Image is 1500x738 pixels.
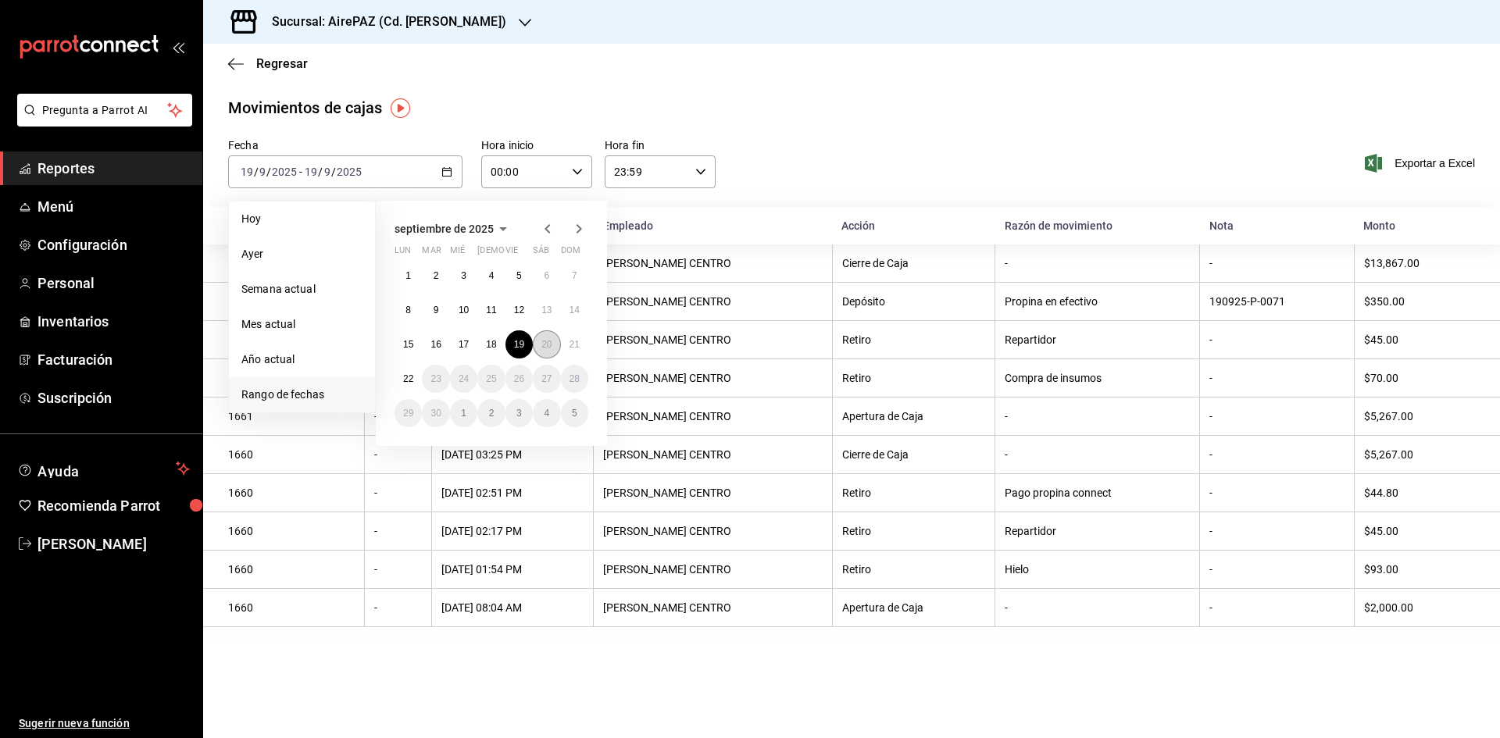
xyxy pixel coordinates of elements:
div: $2,000.00 [1364,601,1475,614]
abbr: 27 de septiembre de 2025 [541,373,552,384]
abbr: 16 de septiembre de 2025 [430,339,441,350]
span: Ayuda [37,459,170,478]
abbr: 20 de septiembre de 2025 [541,339,552,350]
span: Facturación [37,349,190,370]
button: 2 de septiembre de 2025 [422,262,449,290]
div: Cierre de Caja [842,448,986,461]
button: 13 de septiembre de 2025 [533,296,560,324]
div: [PERSON_NAME] CENTRO [603,410,823,422]
div: [PERSON_NAME] CENTRO [603,525,823,537]
div: 1660 [228,563,355,576]
span: septiembre de 2025 [395,223,494,235]
div: Repartidor [1005,333,1190,346]
div: Retiro [842,333,986,346]
input: ---- [336,166,362,178]
abbr: 5 de septiembre de 2025 [516,270,522,281]
div: 190925-P-0071 [1209,295,1344,308]
div: Apertura de Caja [842,410,986,422]
div: $70.00 [1364,372,1475,384]
button: 23 de septiembre de 2025 [422,365,449,393]
span: Suscripción [37,387,190,408]
div: Empleado [603,219,823,232]
div: Retiro [842,487,986,499]
button: 26 de septiembre de 2025 [505,365,533,393]
div: $93.00 [1364,563,1475,576]
div: Depósito [842,295,986,308]
abbr: sábado [533,245,549,262]
button: 24 de septiembre de 2025 [450,365,477,393]
button: 14 de septiembre de 2025 [561,296,588,324]
div: [PERSON_NAME] CENTRO [603,257,823,269]
button: 4 de septiembre de 2025 [477,262,505,290]
abbr: 12 de septiembre de 2025 [514,305,524,316]
abbr: miércoles [450,245,465,262]
button: 27 de septiembre de 2025 [533,365,560,393]
span: Pregunta a Parrot AI [42,102,168,119]
button: 2 de octubre de 2025 [477,399,505,427]
div: - [1005,410,1190,422]
div: - [1005,257,1190,269]
div: Nota [1209,219,1345,232]
div: [PERSON_NAME] CENTRO [603,601,823,614]
label: Hora fin [605,140,716,151]
div: 1660 [228,525,355,537]
div: $5,267.00 [1364,448,1475,461]
button: 1 de septiembre de 2025 [395,262,422,290]
button: 16 de septiembre de 2025 [422,330,449,358]
abbr: 13 de septiembre de 2025 [541,305,552,316]
span: Menú [37,196,190,217]
div: - [374,448,422,461]
div: [DATE] 08:04 AM [441,601,584,614]
button: open_drawer_menu [172,41,184,53]
abbr: jueves [477,245,570,262]
div: Retiro [842,372,986,384]
button: 17 de septiembre de 2025 [450,330,477,358]
div: $13,867.00 [1364,257,1475,269]
abbr: 9 de septiembre de 2025 [434,305,439,316]
abbr: 3 de octubre de 2025 [516,408,522,419]
div: [PERSON_NAME] CENTRO [603,295,823,308]
div: Hielo [1005,563,1190,576]
div: - [374,410,422,422]
div: - [1209,257,1344,269]
div: - [1209,601,1344,614]
button: Pregunta a Parrot AI [17,94,192,127]
button: 22 de septiembre de 2025 [395,365,422,393]
div: [PERSON_NAME] CENTRO [603,563,823,576]
span: Ayer [241,246,362,262]
div: [DATE] 02:51 PM [441,487,584,499]
button: 3 de octubre de 2025 [505,399,533,427]
div: [DATE] 01:54 PM [441,563,584,576]
div: $350.00 [1364,295,1475,308]
button: 11 de septiembre de 2025 [477,296,505,324]
button: 4 de octubre de 2025 [533,399,560,427]
abbr: martes [422,245,441,262]
abbr: 8 de septiembre de 2025 [405,305,411,316]
div: - [1005,448,1190,461]
div: Cierre de Caja [842,257,986,269]
button: 15 de septiembre de 2025 [395,330,422,358]
button: 18 de septiembre de 2025 [477,330,505,358]
div: Movimientos de cajas [228,96,383,119]
button: 8 de septiembre de 2025 [395,296,422,324]
abbr: 30 de septiembre de 2025 [430,408,441,419]
div: [DATE] 02:17 PM [441,525,584,537]
button: 28 de septiembre de 2025 [561,365,588,393]
div: 1661 [228,410,355,422]
abbr: 24 de septiembre de 2025 [459,373,469,384]
abbr: 22 de septiembre de 2025 [403,373,413,384]
div: $5,267.00 [1364,410,1475,422]
span: Configuración [37,234,190,255]
button: 3 de septiembre de 2025 [450,262,477,290]
abbr: 7 de septiembre de 2025 [572,270,577,281]
span: Inventarios [37,311,190,332]
div: 1660 [228,487,355,499]
button: 21 de septiembre de 2025 [561,330,588,358]
abbr: 19 de septiembre de 2025 [514,339,524,350]
input: -- [304,166,318,178]
span: - [299,166,302,178]
div: Apertura de Caja [842,601,986,614]
abbr: 23 de septiembre de 2025 [430,373,441,384]
button: 25 de septiembre de 2025 [477,365,505,393]
abbr: 21 de septiembre de 2025 [570,339,580,350]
